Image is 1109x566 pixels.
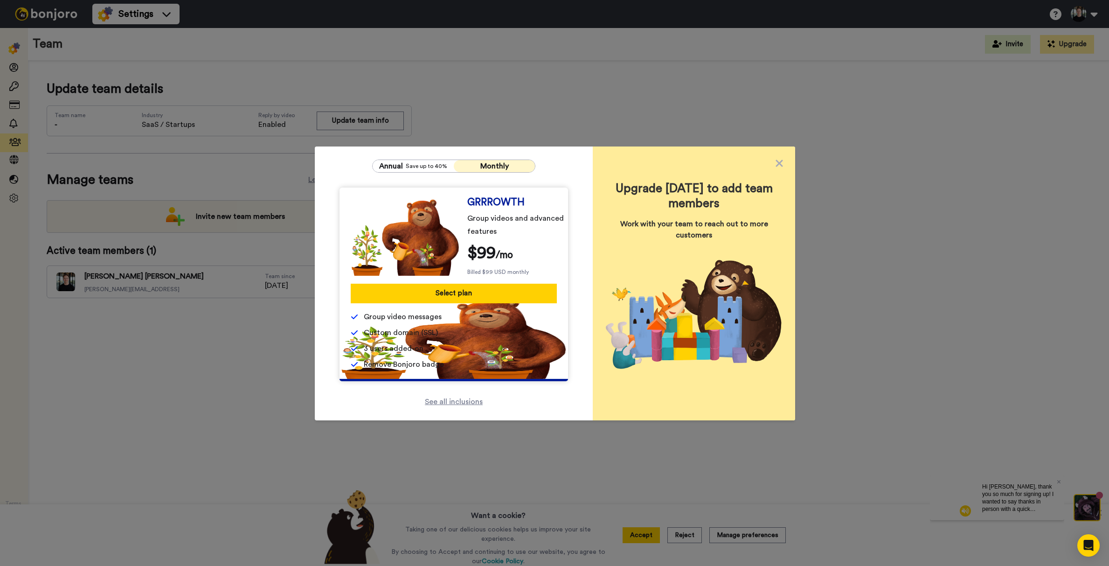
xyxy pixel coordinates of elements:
a: See all inclusions [425,396,483,407]
span: Custom domain (SSL) [364,327,438,338]
div: Open Intercom Messenger [1077,534,1100,557]
img: edd2fd70e3428fe950fd299a7ba1283f.png [351,199,460,276]
span: See all inclusions [425,398,483,405]
span: Remove Bonjoro badge [364,359,444,370]
span: Hi [PERSON_NAME], thank you so much for signing up! I wanted to say thanks in person with a quick... [52,8,124,104]
img: mute-white.svg [30,30,41,41]
span: Billed $99 USD monthly [467,268,529,276]
span: Monthly [480,162,509,170]
span: $ 99 [467,245,496,261]
img: Upgrade today to add team members [602,248,786,385]
span: /mo [496,250,513,260]
span: Work with your team to reach out to more customers [602,218,786,241]
span: Annual [379,161,403,172]
button: AnnualSave up to 40% [373,160,454,172]
button: Select plan [351,284,557,303]
span: Upgrade [DATE] to add team members [602,181,786,211]
span: 3 users added-on [364,343,423,354]
span: Group videos and advanced features [467,212,571,238]
span: GRRROWTH [467,199,525,206]
span: Save up to 40% [406,162,447,170]
span: Group video messages [364,311,442,322]
button: Monthly [454,160,535,172]
img: c638375f-eacb-431c-9714-bd8d08f708a7-1584310529.jpg [1,2,26,27]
